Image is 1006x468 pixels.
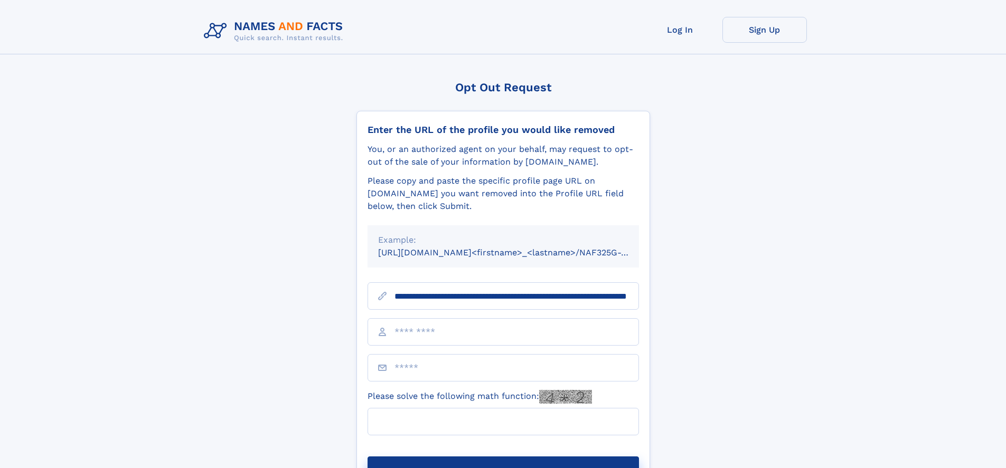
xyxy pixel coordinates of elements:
[368,143,639,168] div: You, or an authorized agent on your behalf, may request to opt-out of the sale of your informatio...
[200,17,352,45] img: Logo Names and Facts
[722,17,807,43] a: Sign Up
[368,390,592,404] label: Please solve the following math function:
[638,17,722,43] a: Log In
[378,247,659,257] small: [URL][DOMAIN_NAME]<firstname>_<lastname>/NAF325G-xxxxxxxx
[356,81,650,94] div: Opt Out Request
[368,175,639,213] div: Please copy and paste the specific profile page URL on [DOMAIN_NAME] you want removed into the Pr...
[378,234,628,246] div: Example:
[368,124,639,136] div: Enter the URL of the profile you would like removed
